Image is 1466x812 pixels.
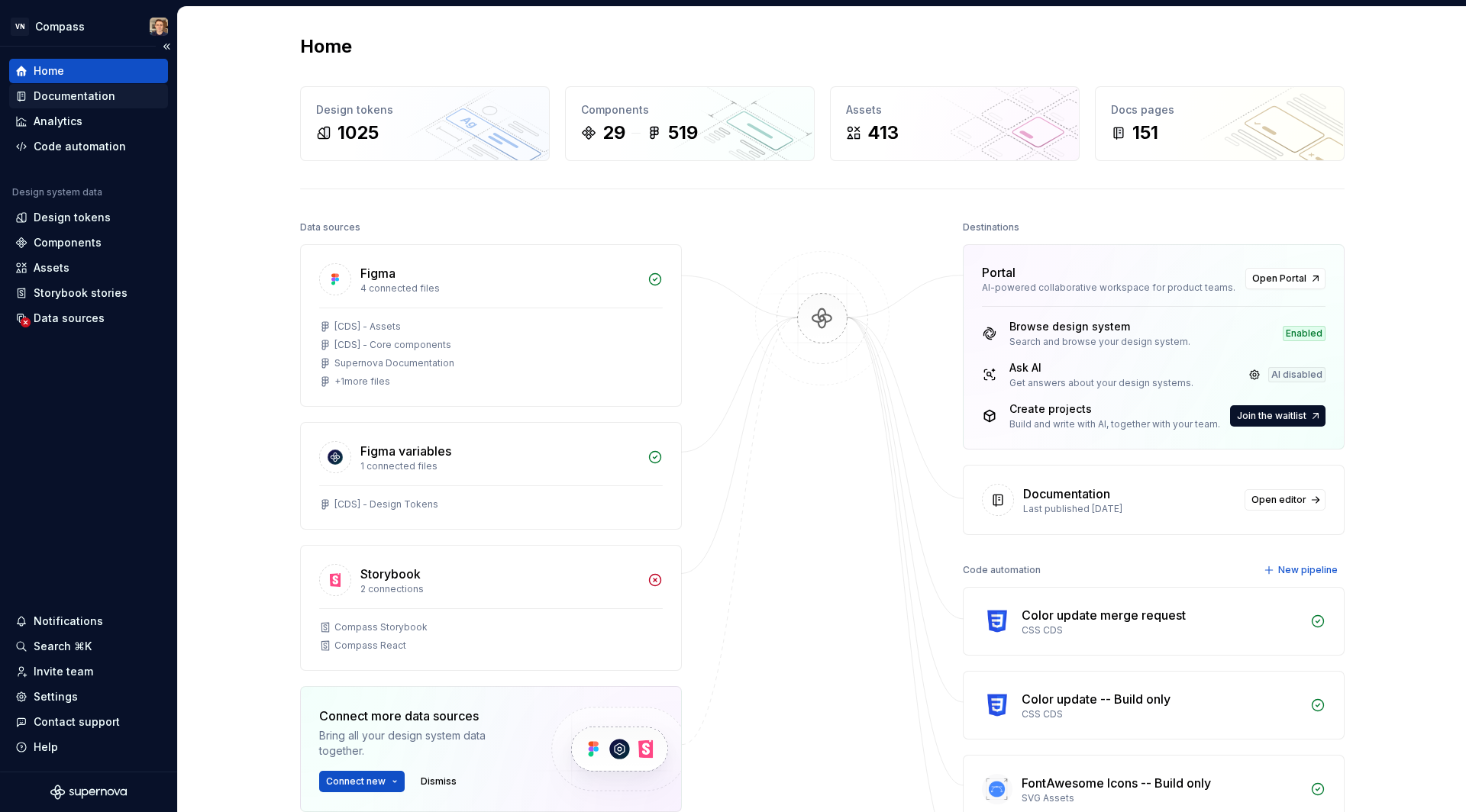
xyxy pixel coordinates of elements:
button: Search ⌘K [9,634,168,659]
div: AI-powered collaborative workspace for product teams. [982,282,1236,294]
div: Invite team [34,664,93,679]
a: Assets [9,256,168,280]
div: Figma variables [360,442,451,460]
button: Help [9,735,168,759]
div: Components [581,102,799,118]
a: Open Portal [1245,268,1326,289]
div: Assets [34,260,69,275]
div: Home [34,63,64,79]
div: Compass React [334,640,406,652]
a: Assets413 [830,86,1080,161]
div: SVG Assets [1022,792,1301,804]
div: Build and write with AI, together with your team. [1009,418,1220,430]
div: Storybook [360,565,421,583]
div: Data sources [34,311,105,326]
div: CSS CDS [1022,708,1301,720]
div: VN [11,18,29,36]
div: Analytics [34,114,82,129]
a: Design tokens1025 [300,86,550,161]
div: Compass Storybook [334,621,428,633]
button: Connect new [319,771,405,792]
a: Storybook stories [9,281,168,305]
img: Ugo Jauffret [150,18,168,36]
button: New pipeline [1259,559,1345,581]
div: 4 connected files [360,282,638,295]
a: Figma4 connected files[CDS] - Assets[CDS] - Core componentsSupernova Documentation+1more files [300,244,682,407]
div: Portal [982,263,1016,282]
div: Docs pages [1111,102,1329,118]
div: Design system data [12,186,102,198]
div: Ask AI [1009,360,1193,375]
span: Dismiss [421,775,457,788]
div: CSS CDS [1022,624,1301,636]
a: Components [9,230,168,255]
div: Destinations [963,217,1019,238]
div: AI disabled [1268,367,1326,382]
button: VNCompassUgo Jauffret [3,10,174,43]
div: Search ⌘K [34,639,92,654]
div: Documentation [1023,485,1110,503]
div: Color update -- Build only [1022,690,1171,708]
div: Settings [34,689,78,704]
div: Bring all your design system data together. [319,728,525,759]
a: Code automation [9,134,168,159]
div: Last published [DATE] [1023,503,1235,515]
div: Documentation [34,89,115,104]
svg: Supernova Logo [50,785,127,800]
div: Code automation [963,559,1041,581]
div: Components [34,235,102,250]
a: Docs pages151 [1095,86,1345,161]
div: Contact support [34,714,120,730]
a: Storybook2 connectionsCompass StorybookCompass React [300,545,682,671]
div: FontAwesome Icons -- Build only [1022,774,1211,792]
div: [CDS] - Assets [334,321,401,333]
div: Enabled [1283,326,1326,341]
div: 1025 [337,121,379,145]
div: Supernova Documentation [334,357,454,369]
a: Analytics [9,109,168,134]
span: Open editor [1251,494,1306,506]
div: 519 [668,121,698,145]
div: Storybook stories [34,285,128,301]
div: 29 [602,121,625,145]
a: Design tokens [9,205,168,230]
button: Collapse sidebar [156,36,177,57]
a: Open editor [1245,489,1326,511]
div: Design tokens [316,102,534,118]
div: 151 [1132,121,1158,145]
div: Figma [360,264,396,282]
div: Compass [35,19,85,34]
div: 1 connected files [360,460,638,472]
button: Contact support [9,710,168,734]
h2: Home [300,34,352,59]
div: [CDS] - Design Tokens [334,498,438,511]
div: 2 connections [360,583,638,595]
a: Data sources [9,306,168,330]
a: Documentation [9,84,168,108]
div: Create projects [1009,401,1220,417]
div: [CDS] - Core components [334,339,451,351]
a: Figma variables1 connected files[CDS] - Design Tokens [300,422,682,530]
div: Get answers about your design systems. [1009,377,1193,389]
span: Join the waitlist [1237,410,1306,422]
a: Invite team [9,659,168,684]
a: Components29519 [565,86,815,161]
div: Data sources [300,217,360,238]
div: Color update merge request [1022,606,1186,624]
div: Design tokens [34,210,111,225]
div: Notifications [34,614,103,629]
div: Browse design system [1009,319,1190,334]
div: Code automation [34,139,126,154]
a: Home [9,59,168,83]
div: + 1 more files [334,375,390,388]
button: Dismiss [414,771,463,792]
div: Assets [846,102,1064,118]
div: 413 [867,121,899,145]
div: Connect more data sources [319,707,525,725]
button: Join the waitlist [1230,405,1326,427]
span: New pipeline [1278,564,1338,576]
div: Help [34,739,58,755]
a: Settings [9,685,168,709]
div: Search and browse your design system. [1009,336,1190,348]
